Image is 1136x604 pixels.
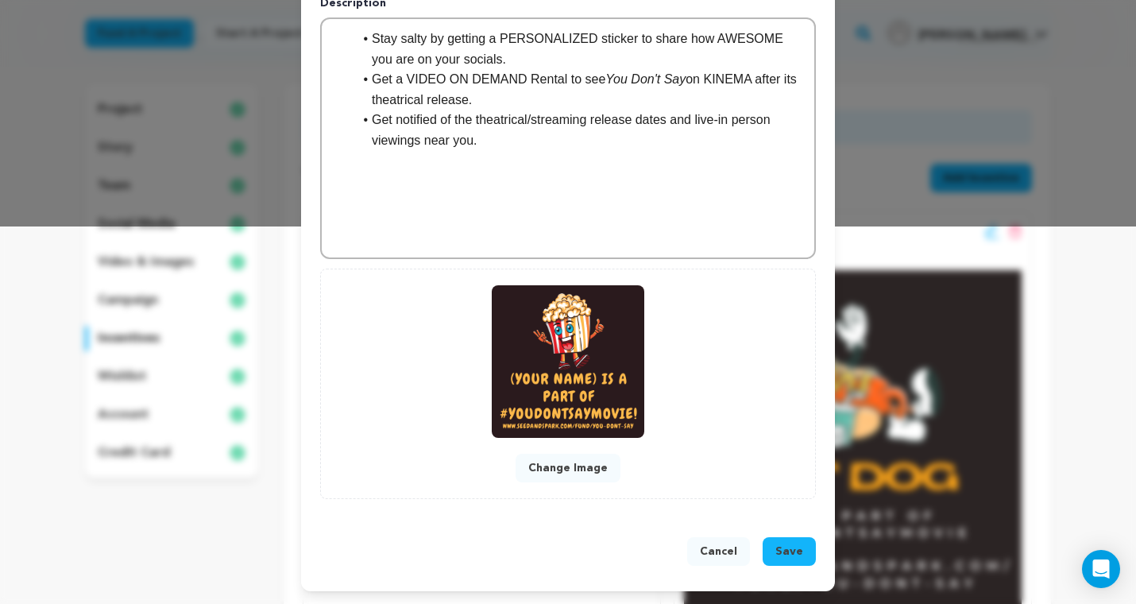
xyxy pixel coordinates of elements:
[353,69,802,110] li: Get a VIDEO ON DEMAND Rental to see on KINEMA after its theatrical release.
[353,110,802,150] li: Get notified of the theatrical/streaming release dates and live-in person viewings near you.
[1082,550,1120,588] div: Open Intercom Messenger
[353,29,802,69] li: Stay salty by getting a PERSONALIZED sticker to share how AWESOME you are on your socials.
[605,72,686,86] em: You Don't Say
[775,544,803,559] span: Save
[763,537,816,566] button: Save
[516,454,620,482] button: Change Image
[687,537,750,566] button: Cancel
